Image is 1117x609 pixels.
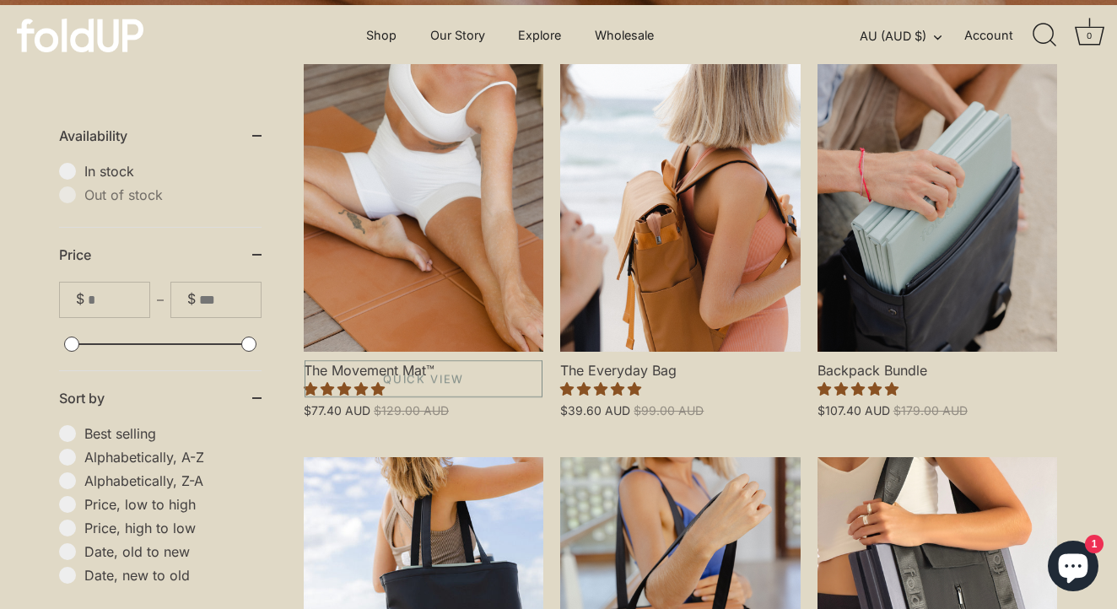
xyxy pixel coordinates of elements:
[560,352,800,380] span: The Everyday Bag
[818,352,1057,418] a: Backpack Bundle 5.00 stars $107.40 AUD $179.00 AUD
[1071,17,1108,54] a: Cart
[818,352,1057,380] span: Backpack Bundle
[84,449,262,466] span: Alphabetically, A-Z
[84,567,262,584] span: Date, new to old
[305,360,542,397] a: Quick View
[1081,27,1098,44] div: 0
[84,186,262,203] span: Out of stock
[84,163,262,180] span: In stock
[304,380,385,397] span: 4.86 stars
[560,380,641,397] span: 4.97 stars
[860,29,960,44] button: AU (AUD $)
[374,403,449,418] span: $129.00 AUD
[84,496,262,513] span: Price, low to high
[84,543,262,560] span: Date, old to new
[634,403,704,418] span: $99.00 AUD
[88,283,149,317] input: From
[415,19,499,51] a: Our Story
[560,352,800,418] a: The Everyday Bag 4.97 stars $39.60 AUD $99.00 AUD
[560,403,630,418] span: $39.60 AUD
[352,19,412,51] a: Shop
[1043,541,1104,596] inbox-online-store-chat: Shopify online store chat
[325,19,695,51] div: Primary navigation
[504,19,576,51] a: Explore
[304,403,370,418] span: $77.40 AUD
[818,64,1057,352] a: Backpack Bundle
[59,109,262,163] summary: Availability
[84,425,262,442] span: Best selling
[818,403,890,418] span: $107.40 AUD
[59,228,262,282] summary: Price
[964,25,1030,46] a: Account
[580,19,669,51] a: Wholesale
[187,291,196,307] span: $
[199,283,261,317] input: To
[59,371,262,425] summary: Sort by
[76,291,84,307] span: $
[304,352,543,380] span: The Movement Mat™
[304,64,543,352] a: The Movement Mat™
[1026,17,1063,54] a: Search
[818,380,898,397] span: 5.00 stars
[84,520,262,536] span: Price, high to low
[84,472,262,489] span: Alphabetically, Z-A
[560,64,800,352] a: The Everyday Bag
[893,403,968,418] span: $179.00 AUD
[304,352,543,418] a: The Movement Mat™ 4.86 stars $77.40 AUD $129.00 AUD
